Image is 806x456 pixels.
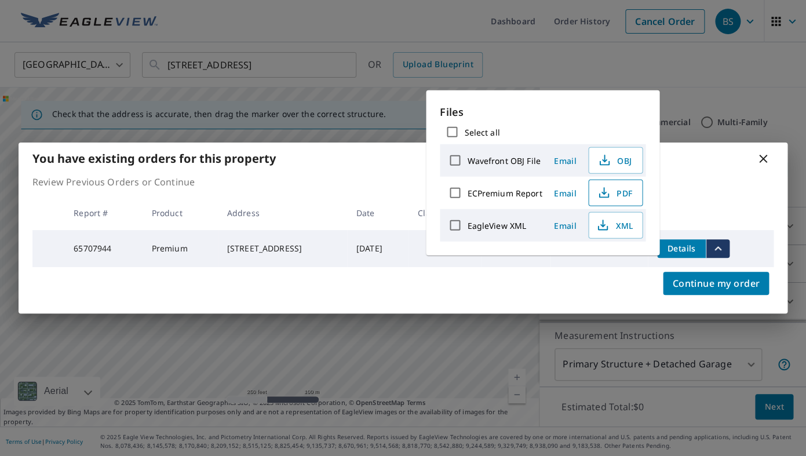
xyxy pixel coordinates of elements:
[546,151,583,169] button: Email
[64,230,142,267] td: 65707944
[64,196,142,230] th: Report #
[588,212,643,239] button: XML
[347,196,409,230] th: Date
[551,220,579,231] span: Email
[672,275,760,291] span: Continue my order
[664,243,699,254] span: Details
[596,154,633,167] span: OBJ
[143,196,218,230] th: Product
[227,243,338,254] div: [STREET_ADDRESS]
[596,186,633,200] span: PDF
[32,151,276,166] b: You have existing orders for this property
[464,126,499,137] label: Select all
[546,184,583,202] button: Email
[218,196,347,230] th: Address
[551,187,579,198] span: Email
[551,155,579,166] span: Email
[440,104,645,120] p: Files
[596,218,633,232] span: XML
[657,239,706,258] button: detailsBtn-65707944
[32,175,774,189] p: Review Previous Orders or Continue
[409,196,481,230] th: Claim ID
[588,180,643,206] button: PDF
[546,216,583,234] button: Email
[663,272,769,295] button: Continue my order
[467,220,526,231] label: EagleView XML
[588,147,643,174] button: OBJ
[467,155,540,166] label: Wavefront OBJ File
[706,239,730,258] button: filesDropdownBtn-65707944
[143,230,218,267] td: Premium
[467,187,542,198] label: ECPremium Report
[347,230,409,267] td: [DATE]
